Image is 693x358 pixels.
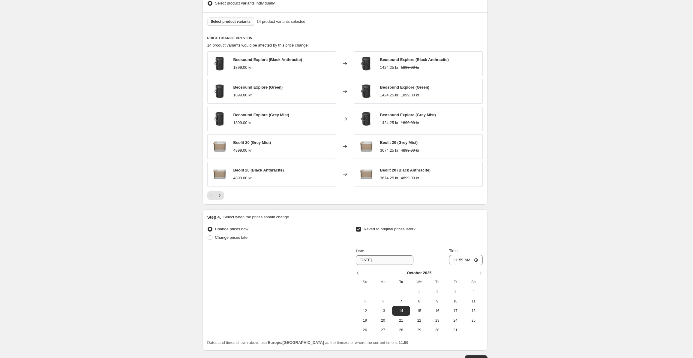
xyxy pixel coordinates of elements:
[464,316,482,325] button: Saturday October 25 2025
[380,65,398,71] div: 1424.25 kr
[215,227,248,231] span: Change prices now
[430,318,444,323] span: 23
[380,140,418,145] span: Beolit 20 (Grey Mist)
[410,316,428,325] button: Wednesday October 22 2025
[380,168,431,172] span: Beolit 20 (Black Anthracite)
[428,316,446,325] button: Thursday October 23 2025
[392,316,410,325] button: Tuesday October 21 2025
[233,85,283,89] span: Beosound Explore (Green)
[392,277,410,287] th: Tuesday
[428,306,446,316] button: Thursday October 16 2025
[412,299,426,304] span: 8
[374,296,392,306] button: Monday October 6 2025
[380,175,398,181] div: 3674.25 kr
[412,280,426,284] span: We
[446,316,464,325] button: Friday October 24 2025
[467,280,480,284] span: Sa
[412,289,426,294] span: 1
[233,113,289,117] span: Beosound Explore (Grey Mist)
[394,308,408,313] span: 14
[357,55,375,73] img: back_with_carabiner_80x.webp
[475,269,484,277] button: Show next month, November 2025
[374,325,392,335] button: Monday October 27 2025
[394,280,408,284] span: Tu
[464,287,482,296] button: Saturday October 4 2025
[356,296,374,306] button: Sunday October 5 2025
[376,308,390,313] span: 13
[233,140,271,145] span: Beolit 20 (Grey Mist)
[380,85,430,89] span: Beosound Explore (Green)
[464,296,482,306] button: Saturday October 11 2025
[401,120,419,126] strike: 1899.00 kr
[412,308,426,313] span: 15
[449,318,462,323] span: 24
[449,280,462,284] span: Fr
[394,299,408,304] span: 7
[211,110,229,128] img: back_with_carabiner_80x.webp
[430,299,444,304] span: 9
[401,175,419,181] strike: 4899.00 kr
[401,65,419,71] strike: 1899.00 kr
[464,306,482,316] button: Saturday October 18 2025
[211,165,229,183] img: BL20_greey_front_2_80x.webp
[374,316,392,325] button: Monday October 20 2025
[430,328,444,332] span: 30
[467,308,480,313] span: 18
[412,328,426,332] span: 29
[357,110,375,128] img: back_with_carabiner_80x.webp
[207,36,483,41] h6: PRICE CHANGE PREVIEW
[428,287,446,296] button: Thursday October 2 2025
[401,147,419,153] strike: 4899.00 kr
[233,175,252,181] div: 4899.00 kr
[380,57,449,62] span: Beosound Explore (Black Anthracite)
[215,1,275,5] span: Select product variants individually
[358,280,371,284] span: Su
[374,277,392,287] th: Monday
[394,328,408,332] span: 28
[357,82,375,100] img: back_with_carabiner_80x.webp
[399,340,409,345] b: 11.59
[449,248,457,253] span: Time
[392,296,410,306] button: Today Tuesday October 7 2025
[233,120,252,126] div: 1899.00 kr
[358,308,371,313] span: 12
[449,255,483,265] input: 12:00
[401,92,419,98] strike: 1899.00 kr
[233,57,302,62] span: Beosound Explore (Black Anthracite)
[449,289,462,294] span: 3
[358,328,371,332] span: 26
[233,92,252,98] div: 1899.00 kr
[211,19,251,24] span: Select product variants
[380,120,398,126] div: 1424.25 kr
[358,318,371,323] span: 19
[356,316,374,325] button: Sunday October 19 2025
[428,296,446,306] button: Thursday October 9 2025
[446,325,464,335] button: Friday October 31 2025
[356,325,374,335] button: Sunday October 26 2025
[449,328,462,332] span: 31
[464,277,482,287] th: Saturday
[376,328,390,332] span: 27
[449,299,462,304] span: 10
[428,325,446,335] button: Thursday October 30 2025
[430,289,444,294] span: 2
[207,43,309,47] span: 14 product variants would be affected by this price change:
[356,277,374,287] th: Sunday
[207,191,224,200] nav: Pagination
[357,165,375,183] img: BL20_greey_front_2_80x.webp
[356,249,364,253] span: Date
[412,318,426,323] span: 22
[223,214,289,220] p: Select when the prices should change
[364,227,415,231] span: Revert to original prices later?
[467,299,480,304] span: 11
[410,287,428,296] button: Wednesday October 1 2025
[394,318,408,323] span: 21
[374,306,392,316] button: Monday October 13 2025
[207,214,221,220] h2: Step 4.
[233,168,284,172] span: Beolit 20 (Black Anthracite)
[410,306,428,316] button: Wednesday October 15 2025
[356,306,374,316] button: Sunday October 12 2025
[446,277,464,287] th: Friday
[410,296,428,306] button: Wednesday October 8 2025
[256,19,305,25] span: 14 product variants selected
